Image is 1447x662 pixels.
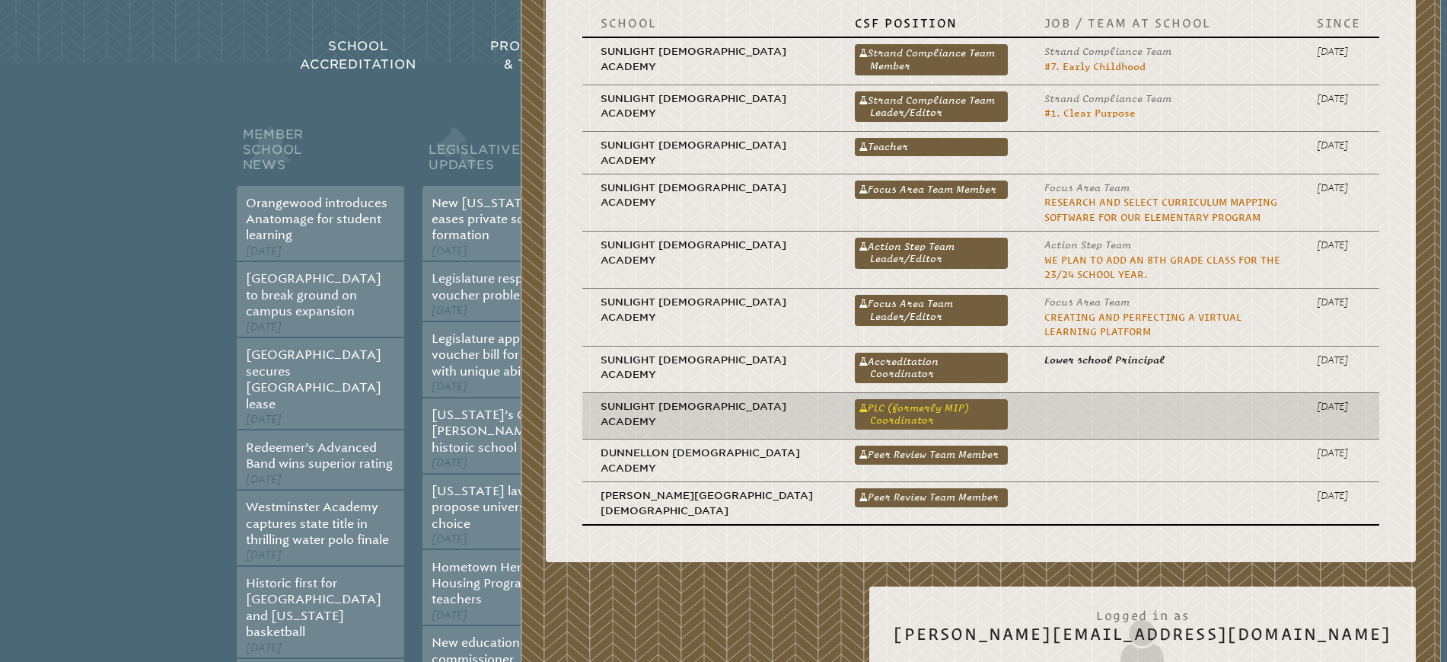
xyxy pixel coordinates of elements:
[1044,239,1131,251] span: Action Step Team
[855,353,1008,383] a: Accreditation Coordinator
[1317,446,1361,460] p: [DATE]
[1044,107,1136,119] a: #1. Clear Purpose
[1044,46,1171,57] span: Strand Compliance Team
[1044,61,1146,72] a: #7. Early Childhood
[432,560,581,607] a: Hometown Heroes Housing Program open to teachers
[246,641,282,654] span: [DATE]
[1044,296,1130,308] span: Focus Area Team
[855,181,1008,199] a: Focus Area Team Member
[246,413,282,426] span: [DATE]
[1317,181,1361,195] p: [DATE]
[855,44,1008,75] a: Strand Compliance Team Member
[1317,44,1361,59] p: [DATE]
[432,532,467,545] span: [DATE]
[246,500,389,547] a: Westminster Academy captures state title in thrilling water polo finale
[1317,15,1361,30] p: Since
[490,39,712,72] span: Professional Development & Teacher Certification
[1317,91,1361,106] p: [DATE]
[1044,93,1171,104] span: Strand Compliance Team
[1044,353,1280,367] p: Lower school Principal
[855,488,1008,507] a: Peer Review Team Member
[1044,182,1130,193] span: Focus Area Team
[601,446,818,475] p: Dunnellon [DEMOGRAPHIC_DATA] Academy
[1044,15,1280,30] p: Job / Team at School
[1317,138,1361,152] p: [DATE]
[601,238,818,267] p: Sunlight [DEMOGRAPHIC_DATA] Academy
[1044,254,1280,280] a: We plan to add an 8th grade class for the 23/24 school year.
[237,123,404,186] h2: Member School News
[855,15,1008,30] p: CSF Position
[432,245,467,257] span: [DATE]
[1317,399,1361,414] p: [DATE]
[601,91,818,121] p: Sunlight [DEMOGRAPHIC_DATA] Academy
[432,331,573,379] a: Legislature approves voucher bill for students with unique abilities
[601,488,818,518] p: [PERSON_NAME][GEOGRAPHIC_DATA][DEMOGRAPHIC_DATA]
[1044,312,1241,337] a: Creating and Perfecting a Virtual Learning Platform
[432,196,557,243] a: New [US_STATE] law eases private school formation
[432,304,467,317] span: [DATE]
[246,576,381,639] a: Historic first for [GEOGRAPHIC_DATA] and [US_STATE] basketball
[432,380,467,393] span: [DATE]
[894,600,1391,625] span: Logged in as
[855,238,1008,268] a: Action Step Team Leader/Editor
[432,271,567,302] a: Legislature responds to voucher problems
[601,295,818,325] p: Sunlight [DEMOGRAPHIC_DATA] Academy
[601,181,818,210] p: Sunlight [DEMOGRAPHIC_DATA] Academy
[246,196,387,243] a: Orangewood introduces Anatomage for student learning
[855,446,1008,464] a: Peer Review Team Member
[246,347,381,411] a: [GEOGRAPHIC_DATA] secures [GEOGRAPHIC_DATA] lease
[432,408,578,455] a: [US_STATE]’s Governor [PERSON_NAME] signs historic school choice bill
[855,399,1008,430] a: PLC (formerly MIP) Coordinator
[422,123,590,186] h2: Legislative Updates
[1317,295,1361,309] p: [DATE]
[432,484,577,531] a: [US_STATE] lawmakers propose universal school choice
[246,245,282,257] span: [DATE]
[855,138,1008,156] a: Teacher
[601,399,818,429] p: Sunlight [DEMOGRAPHIC_DATA] Academy
[1317,488,1361,503] p: [DATE]
[246,440,393,471] a: Redeemer’s Advanced Band wins superior rating
[246,271,381,318] a: [GEOGRAPHIC_DATA] to break ground on campus expansion
[246,548,282,561] span: [DATE]
[601,44,818,74] p: Sunlight [DEMOGRAPHIC_DATA] Academy
[246,473,282,486] span: [DATE]
[855,91,1008,122] a: Strand Compliance Team Leader/Editor
[601,15,818,30] p: School
[1317,238,1361,252] p: [DATE]
[432,456,467,469] span: [DATE]
[601,138,818,168] p: Sunlight [DEMOGRAPHIC_DATA] Academy
[1044,197,1277,222] a: Research and select curriculum mapping software for our elementary program
[855,295,1008,325] a: Focus Area Team Leader/Editor
[1317,353,1361,367] p: [DATE]
[601,353,818,382] p: Sunlight [DEMOGRAPHIC_DATA] Academy
[246,321,282,334] span: [DATE]
[300,39,416,72] span: School Accreditation
[432,609,467,622] span: [DATE]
